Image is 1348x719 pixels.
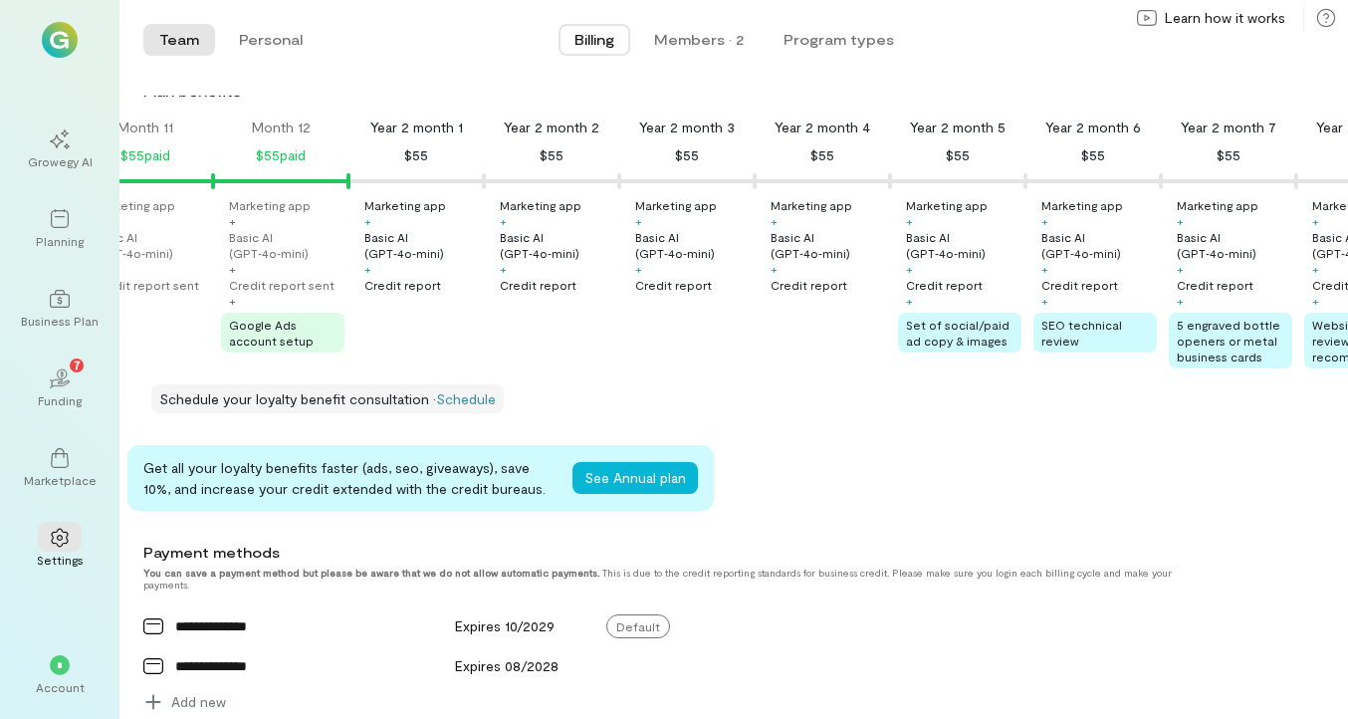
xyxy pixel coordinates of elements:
div: + [229,293,236,309]
a: Marketplace [24,432,96,504]
span: Learn how it works [1165,8,1285,28]
div: $55 [1217,143,1240,167]
span: Schedule your loyalty benefit consultation · [159,390,436,407]
div: Credit report [500,277,576,293]
a: Settings [24,512,96,584]
div: + [771,261,778,277]
div: + [500,261,507,277]
div: $55 paid [256,143,306,167]
div: Business Plan [21,313,99,329]
button: Personal [223,24,319,56]
div: Basic AI (GPT‑4o‑mini) [771,229,886,261]
div: Basic AI (GPT‑4o‑mini) [635,229,751,261]
div: Year 2 month 4 [775,118,870,137]
div: Marketing app [906,197,988,213]
strong: You can save a payment method but please be aware that we do not allow automatic payments. [143,567,599,579]
div: $55 [810,143,834,167]
div: Basic AI (GPT‑4o‑mini) [906,229,1021,261]
div: Marketing app [94,197,175,213]
a: Planning [24,193,96,265]
div: + [1177,261,1184,277]
span: Expires 08/2028 [455,657,559,674]
div: + [229,261,236,277]
div: + [1041,293,1048,309]
div: $55 [946,143,970,167]
div: Payment methods [143,543,1220,563]
div: Credit report [906,277,983,293]
div: + [1312,261,1319,277]
div: Credit report [1177,277,1253,293]
div: + [1041,213,1048,229]
div: + [635,213,642,229]
button: Program types [768,24,910,56]
div: Growegy AI [28,153,93,169]
div: Basic AI (GPT‑4o‑mini) [1041,229,1157,261]
div: Year 2 month 3 [639,118,735,137]
div: Marketing app [229,197,311,213]
div: Basic AI (GPT‑4o‑mini) [229,229,344,261]
div: Marketing app [500,197,581,213]
div: Credit report [364,277,441,293]
div: Marketing app [1177,197,1258,213]
div: Funding [38,392,82,408]
div: Basic AI (GPT‑4o‑mini) [500,229,615,261]
span: SEO technical review [1041,318,1122,348]
button: Members · 2 [638,24,760,56]
span: Billing [574,30,614,50]
div: + [500,213,507,229]
div: + [1312,293,1319,309]
div: Credit report [771,277,847,293]
span: 7 [74,356,81,373]
div: Credit report [635,277,712,293]
span: 5 engraved bottle openers or metal business cards [1177,318,1280,363]
div: + [364,261,371,277]
div: Year 2 month 2 [504,118,599,137]
div: Basic AI (GPT‑4o‑mini) [94,229,209,261]
span: Add new [171,692,226,712]
a: Schedule [436,390,496,407]
div: + [906,261,913,277]
div: + [1312,213,1319,229]
div: Marketplace [24,472,97,488]
div: Marketing app [635,197,717,213]
div: Credit report sent [229,277,335,293]
div: Year 2 month 6 [1045,118,1141,137]
div: $55 [404,143,428,167]
div: Year 2 month 5 [910,118,1006,137]
a: Business Plan [24,273,96,345]
div: + [1177,293,1184,309]
div: Get all your loyalty benefits faster (ads, seo, giveaways), save 10%, and increase your credit ex... [143,457,557,499]
div: $55 [1081,143,1105,167]
div: Account [36,679,85,695]
div: Marketing app [1041,197,1123,213]
div: Marketing app [364,197,446,213]
div: Planning [36,233,84,249]
div: Credit report sent [94,277,199,293]
div: $55 [540,143,563,167]
div: *Account [24,639,96,711]
span: Expires 10/2029 [455,617,555,634]
div: + [906,293,913,309]
div: Credit report [1041,277,1118,293]
span: Default [606,614,670,638]
div: $55 paid [120,143,170,167]
div: Settings [37,552,84,568]
div: + [1041,261,1048,277]
div: + [906,213,913,229]
button: Team [143,24,215,56]
div: Members · 2 [654,30,744,50]
div: Basic AI (GPT‑4o‑mini) [1177,229,1292,261]
div: + [229,213,236,229]
div: Year 2 month 1 [370,118,463,137]
div: Marketing app [771,197,852,213]
a: Growegy AI [24,114,96,185]
div: $55 [675,143,699,167]
div: + [1177,213,1184,229]
span: Google Ads account setup [229,318,314,348]
div: Basic AI (GPT‑4o‑mini) [364,229,480,261]
span: Set of social/paid ad copy & images [906,318,1010,348]
div: + [635,261,642,277]
div: + [364,213,371,229]
div: Month 12 [252,118,311,137]
div: + [771,213,778,229]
